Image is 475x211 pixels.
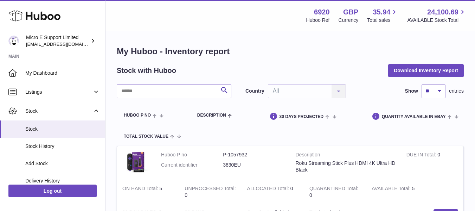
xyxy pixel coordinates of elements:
[124,134,168,139] span: Total stock value
[179,180,242,204] td: 0
[117,180,179,204] td: 5
[197,113,226,118] span: Description
[26,34,89,48] div: Micro E Support Limited
[309,192,312,198] span: 0
[8,185,97,197] a: Log out
[25,126,100,132] span: Stock
[8,36,19,46] img: contact@micropcsupport.com
[382,114,446,119] span: Quantity Available in eBay
[372,186,412,193] strong: AVAILABLE Total
[117,66,176,75] h2: Stock with Huboo
[247,186,290,193] strong: ALLOCATED Total
[314,7,330,17] strong: 6920
[117,46,464,57] h1: My Huboo - Inventory report
[242,180,304,204] td: 0
[122,151,150,173] img: product image
[367,7,398,24] a: 35.94 Total sales
[367,17,398,24] span: Total sales
[25,89,92,95] span: Listings
[309,186,358,193] strong: QUARANTINED Total
[25,108,92,114] span: Stock
[25,70,100,76] span: My Dashboard
[161,162,223,168] dt: Current identifier
[296,151,396,160] strong: Description
[161,151,223,158] dt: Huboo P no
[366,180,429,204] td: 5
[427,7,458,17] span: 24,100.69
[25,178,100,184] span: Delivery History
[25,160,100,167] span: Add Stock
[339,17,359,24] div: Currency
[223,151,285,158] dd: P-1057932
[343,7,358,17] strong: GBP
[245,88,264,94] label: Country
[122,186,160,193] strong: ON HAND Total
[449,88,464,94] span: entries
[25,143,100,150] span: Stock History
[373,7,390,17] span: 35.94
[405,88,418,94] label: Show
[124,113,151,118] span: Huboo P no
[296,160,396,173] div: Roku Streaming Stick Plus HDMI 4K Ultra HD Black
[401,146,463,180] td: 0
[306,17,330,24] div: Huboo Ref
[407,17,467,24] span: AVAILABLE Stock Total
[407,7,467,24] a: 24,100.69 AVAILABLE Stock Total
[26,41,103,47] span: [EMAIL_ADDRESS][DOMAIN_NAME]
[280,114,324,119] span: 30 DAYS PROJECTED
[223,162,285,168] dd: 3830EU
[185,186,236,193] strong: UNPROCESSED Total
[388,64,464,77] button: Download Inventory Report
[406,152,437,159] strong: DUE IN Total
